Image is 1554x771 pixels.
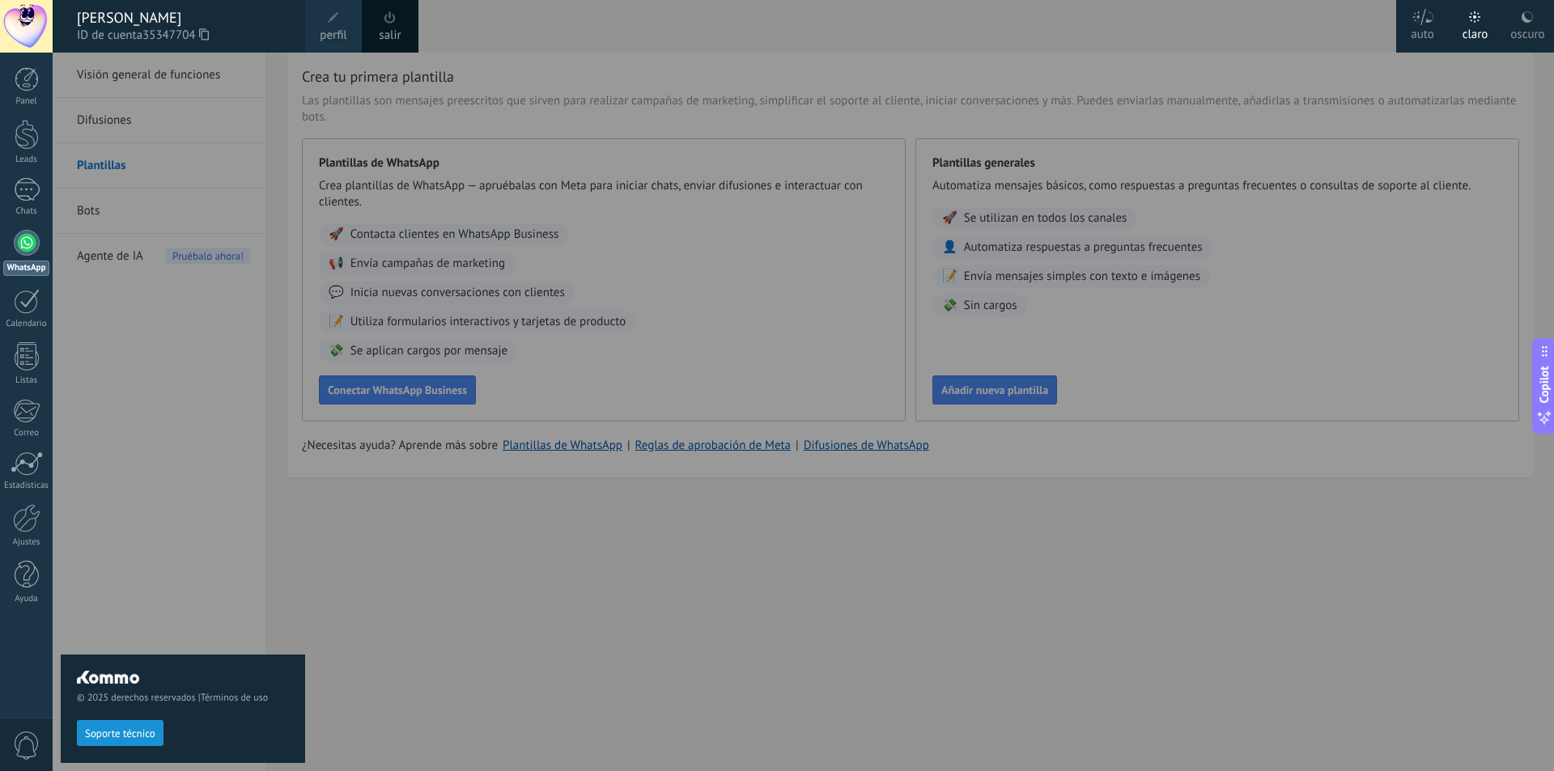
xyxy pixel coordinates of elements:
[379,27,401,44] a: salir
[3,261,49,276] div: WhatsApp
[3,155,50,165] div: Leads
[3,319,50,329] div: Calendario
[3,375,50,386] div: Listas
[3,96,50,107] div: Panel
[77,692,289,704] span: © 2025 derechos reservados |
[1510,11,1544,53] div: oscuro
[77,9,289,27] div: [PERSON_NAME]
[3,428,50,438] div: Correo
[1463,11,1488,53] div: claro
[3,537,50,548] div: Ajustes
[1411,11,1434,53] div: auto
[320,27,346,44] span: perfil
[3,481,50,491] div: Estadísticas
[77,27,289,44] span: ID de cuenta
[3,594,50,604] div: Ayuda
[85,728,155,739] span: Soporte técnico
[1536,366,1552,403] span: Copilot
[201,692,268,704] a: Términos de uso
[142,27,209,44] span: 35347704
[3,206,50,217] div: Chats
[77,720,163,746] button: Soporte técnico
[77,727,163,739] a: Soporte técnico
